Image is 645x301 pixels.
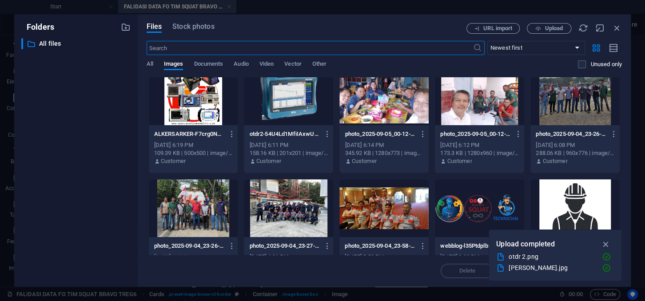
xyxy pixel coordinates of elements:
[161,157,186,165] p: Customer
[345,242,415,250] p: photo_2025-09-04_23-58-53-0T-aw_rXetYjbyUeRDDkDw.jpg
[249,141,328,149] div: [DATE] 6:11 PM
[440,141,519,149] div: [DATE] 6:12 PM
[345,130,415,138] p: photo_2025-09-05_00-12-02-iXfY7ZkZ1Ae7FuohZmm2sw.jpg
[154,149,233,157] div: 109.39 KB | 500x500 | image/jpeg
[351,157,376,165] p: Customer
[345,149,423,157] div: 345.92 KB | 1280x773 | image/jpeg
[249,253,328,261] div: [DATE] 6:01 PM
[578,23,588,33] i: Reload
[187,74,231,87] span: Add elements
[249,130,319,138] p: otdr2-54U4Ld1MfiIAxwUF-V9DHg.png
[345,253,423,261] div: [DATE] 5:59 PM
[147,59,153,71] span: All
[545,26,563,31] span: Upload
[121,22,131,32] i: Create new folder
[154,141,233,149] div: [DATE] 6:19 PM
[312,59,326,71] span: Other
[542,157,567,165] p: Customer
[496,238,555,250] p: Upload completed
[164,59,183,71] span: Images
[536,149,614,157] div: 288.06 KB | 960x776 | image/jpeg
[249,149,328,157] div: 158.16 KB | 201x201 | image/png
[259,59,274,71] span: Video
[447,157,472,165] p: Customer
[39,39,114,49] p: All files
[154,253,233,261] div: [DATE] 6:08 PM
[194,59,223,71] span: Documents
[509,263,595,273] div: [PERSON_NAME].jpg
[466,23,520,34] button: URL import
[235,74,284,87] span: Paste clipboard
[440,242,510,250] p: webblog-l35PtdplbI7B2nDstR5YdA.png
[345,141,423,149] div: [DATE] 6:14 PM
[509,252,595,262] div: otdr 2.png
[483,26,512,31] span: URL import
[249,242,319,250] p: photo_2025-09-04_23-27-03-g4CPAZ-Aul4cMrUTqrdhGQ.jpg
[527,23,571,34] button: Upload
[440,130,510,138] p: photo_2025-09-05_00-12-07-DixveIZhrH8g247thOakPQ.jpg
[256,157,281,165] p: Customer
[26,36,445,99] div: Drop content here
[21,21,54,33] p: Folders
[536,141,614,149] div: [DATE] 6:08 PM
[234,59,248,71] span: Audio
[595,23,605,33] i: Minimize
[536,130,606,138] p: photo_2025-09-04_23-26-47-cRJKxkrLtT5mi4o2eP0eCw.jpg
[154,130,224,138] p: ALKERSARKER-F7crg0NKPrOOOqZDMFNCgg.jpg
[147,41,473,55] input: Search
[440,149,519,157] div: 173.3 KB | 1280x960 | image/jpeg
[284,59,302,71] span: Vector
[612,23,622,33] i: Close
[154,242,224,250] p: photo_2025-09-04_23-26-52-nLSDqnF3r3sDnoBvCA5kiA.jpg
[172,21,214,32] span: Stock photos
[440,253,519,261] div: [DATE] 2:32 PM
[21,38,23,49] div: ​
[590,60,622,68] p: Displays only files that are not in use on the website. Files added during this session can still...
[147,21,162,32] span: Files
